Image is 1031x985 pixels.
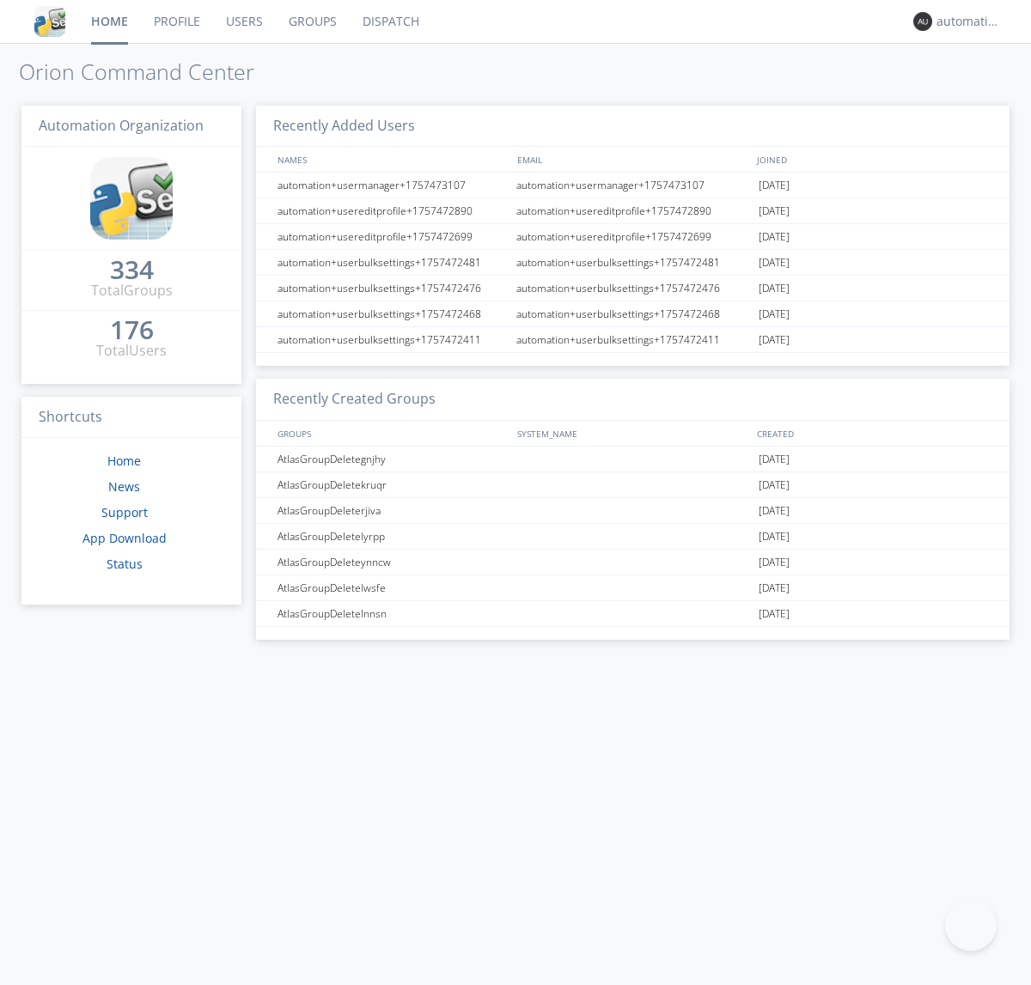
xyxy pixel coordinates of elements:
[256,301,1010,327] a: automation+userbulksettings+1757472468automation+userbulksettings+1757472468[DATE]
[273,198,511,223] div: automation+usereditprofile+1757472890
[512,250,754,275] div: automation+userbulksettings+1757472481
[110,321,154,341] a: 176
[273,550,511,575] div: AtlasGroupDeleteynncw
[273,447,511,471] div: AtlasGroupDeletegnjhy
[759,301,790,327] span: [DATE]
[273,147,509,172] div: NAMES
[256,224,1010,250] a: automation+usereditprofile+1757472699automation+usereditprofile+1757472699[DATE]
[759,472,790,498] span: [DATE]
[256,250,1010,276] a: automation+userbulksettings+1757472481automation+userbulksettings+1757472481[DATE]
[101,504,148,520] a: Support
[110,261,154,281] a: 334
[512,301,754,326] div: automation+userbulksettings+1757472468
[110,261,154,278] div: 334
[273,327,511,352] div: automation+userbulksettings+1757472411
[256,173,1010,198] a: automation+usermanager+1757473107automation+usermanager+1757473107[DATE]
[21,397,241,439] h3: Shortcuts
[513,147,753,172] div: EMAIL
[256,575,1010,601] a: AtlasGroupDeletelwsfe[DATE]
[256,106,1010,148] h3: Recently Added Users
[936,13,1001,30] div: automation+atlas0011
[273,276,511,301] div: automation+userbulksettings+1757472476
[90,157,173,240] img: cddb5a64eb264b2086981ab96f4c1ba7
[256,550,1010,575] a: AtlasGroupDeleteynncw[DATE]
[759,250,790,276] span: [DATE]
[39,116,204,135] span: Automation Organization
[107,556,143,572] a: Status
[759,327,790,353] span: [DATE]
[273,250,511,275] div: automation+userbulksettings+1757472481
[273,173,511,198] div: automation+usermanager+1757473107
[759,498,790,524] span: [DATE]
[273,498,511,523] div: AtlasGroupDeleterjiva
[759,575,790,601] span: [DATE]
[256,524,1010,550] a: AtlasGroupDeletelyrpp[DATE]
[273,224,511,249] div: automation+usereditprofile+1757472699
[273,601,511,626] div: AtlasGroupDeletelnnsn
[512,173,754,198] div: automation+usermanager+1757473107
[273,301,511,326] div: automation+userbulksettings+1757472468
[759,198,790,224] span: [DATE]
[512,224,754,249] div: automation+usereditprofile+1757472699
[753,147,993,172] div: JOINED
[513,421,753,446] div: SYSTEM_NAME
[256,601,1010,627] a: AtlasGroupDeletelnnsn[DATE]
[91,281,173,301] div: Total Groups
[256,447,1010,472] a: AtlasGroupDeletegnjhy[DATE]
[273,524,511,549] div: AtlasGroupDeletelyrpp
[759,524,790,550] span: [DATE]
[107,453,141,469] a: Home
[759,550,790,575] span: [DATE]
[913,12,932,31] img: 373638.png
[256,498,1010,524] a: AtlasGroupDeleterjiva[DATE]
[759,447,790,472] span: [DATE]
[256,198,1010,224] a: automation+usereditprofile+1757472890automation+usereditprofile+1757472890[DATE]
[256,472,1010,498] a: AtlasGroupDeletekruqr[DATE]
[34,6,65,37] img: cddb5a64eb264b2086981ab96f4c1ba7
[273,575,511,600] div: AtlasGroupDeletelwsfe
[759,173,790,198] span: [DATE]
[512,198,754,223] div: automation+usereditprofile+1757472890
[256,276,1010,301] a: automation+userbulksettings+1757472476automation+userbulksettings+1757472476[DATE]
[273,421,509,446] div: GROUPS
[759,224,790,250] span: [DATE]
[96,341,167,361] div: Total Users
[82,530,167,546] a: App Download
[759,601,790,627] span: [DATE]
[110,321,154,338] div: 176
[753,421,993,446] div: CREATED
[945,899,997,951] iframe: Toggle Customer Support
[759,276,790,301] span: [DATE]
[273,472,511,497] div: AtlasGroupDeletekruqr
[512,276,754,301] div: automation+userbulksettings+1757472476
[512,327,754,352] div: automation+userbulksettings+1757472411
[108,478,140,495] a: News
[256,327,1010,353] a: automation+userbulksettings+1757472411automation+userbulksettings+1757472411[DATE]
[256,379,1010,421] h3: Recently Created Groups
